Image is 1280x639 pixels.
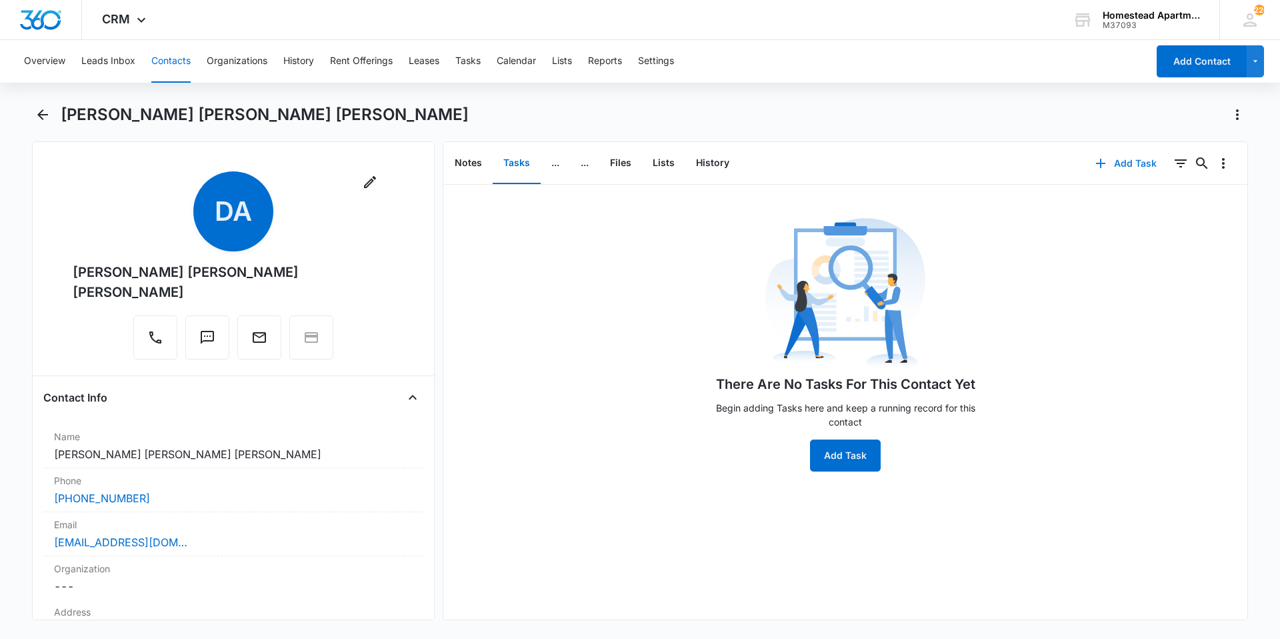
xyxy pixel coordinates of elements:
[716,374,975,394] h1: There Are No Tasks For This Contact Yet
[185,336,229,348] a: Text
[237,315,281,360] button: Email
[54,446,413,462] dd: [PERSON_NAME] [PERSON_NAME] [PERSON_NAME]
[54,562,413,576] label: Organization
[43,390,107,406] h4: Contact Info
[43,556,423,600] div: Organization---
[32,104,53,125] button: Back
[409,40,439,83] button: Leases
[1254,5,1265,15] div: notifications count
[402,387,423,408] button: Close
[185,315,229,360] button: Text
[43,512,423,556] div: Email[EMAIL_ADDRESS][DOMAIN_NAME]
[1227,104,1248,125] button: Actions
[765,214,925,374] img: No Data
[1082,147,1170,179] button: Add Task
[588,40,622,83] button: Reports
[73,262,394,302] div: [PERSON_NAME] [PERSON_NAME] [PERSON_NAME]
[444,143,493,184] button: Notes
[541,143,570,184] button: ...
[1213,153,1234,174] button: Overflow Menu
[102,12,130,26] span: CRM
[151,40,191,83] button: Contacts
[54,430,413,444] label: Name
[283,40,314,83] button: History
[81,40,135,83] button: Leads Inbox
[43,424,423,468] div: Name[PERSON_NAME] [PERSON_NAME] [PERSON_NAME]
[810,440,881,472] button: Add Task
[497,40,536,83] button: Calendar
[237,336,281,348] a: Email
[133,336,177,348] a: Call
[54,518,413,532] label: Email
[54,605,413,619] label: Address
[54,474,413,488] label: Phone
[642,143,685,184] button: Lists
[1191,153,1213,174] button: Search...
[570,143,599,184] button: ...
[599,143,642,184] button: Files
[1170,153,1191,174] button: Filters
[638,40,674,83] button: Settings
[493,143,541,184] button: Tasks
[43,468,423,512] div: Phone[PHONE_NUMBER]
[330,40,393,83] button: Rent Offerings
[54,534,187,550] a: [EMAIL_ADDRESS][DOMAIN_NAME]
[1103,21,1200,30] div: account id
[455,40,481,83] button: Tasks
[552,40,572,83] button: Lists
[133,315,177,360] button: Call
[207,40,267,83] button: Organizations
[54,490,150,506] a: [PHONE_NUMBER]
[193,171,273,251] span: DA
[1157,45,1247,77] button: Add Contact
[24,40,65,83] button: Overview
[705,401,985,429] p: Begin adding Tasks here and keep a running record for this contact
[61,105,469,125] h1: [PERSON_NAME] [PERSON_NAME] [PERSON_NAME]
[1254,5,1265,15] span: 220
[54,578,413,594] dd: ---
[1103,10,1200,21] div: account name
[685,143,740,184] button: History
